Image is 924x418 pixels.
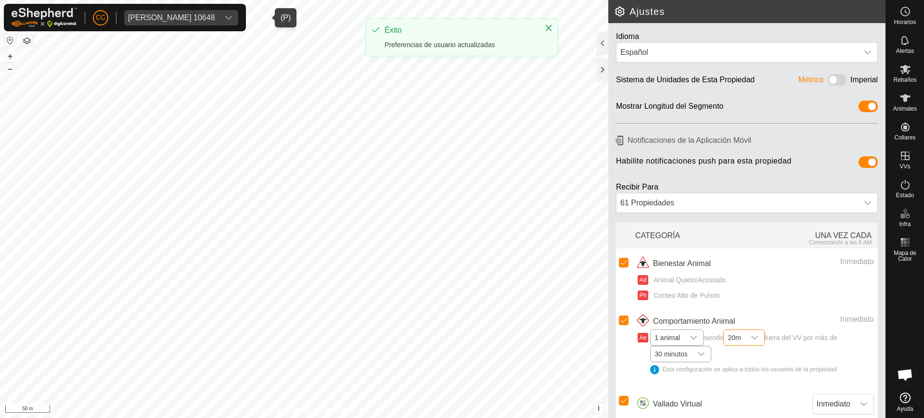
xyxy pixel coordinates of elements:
[4,63,16,75] button: –
[653,258,711,269] span: Bienestar Animal
[96,13,105,23] span: CC
[651,346,691,362] span: 30 minutos
[886,389,924,416] a: Ayuda
[850,74,878,89] div: Imperial
[774,314,874,325] div: Inmediato
[321,405,354,414] a: Contáctenos
[616,156,792,171] span: Habilite notificaciones push para esta propiedad
[858,43,877,62] div: dropdown trigger
[593,403,604,414] button: i
[635,314,651,329] img: icono de comportamiento animal
[650,291,720,301] span: Conteo Alto de Pulsos
[653,398,702,410] span: Vallado Virtual
[774,256,874,267] div: Inmediato
[684,330,703,345] div: dropdown trigger
[891,360,920,389] div: Chat abierto
[635,225,757,246] div: CATEGORÍA
[635,396,651,412] img: icono de vallados cirtuales
[854,394,873,414] div: dropdown trigger
[896,48,914,54] span: Alertas
[650,275,726,285] span: Animal Quieto/Acostado
[616,183,658,191] label: Recibir Para
[896,192,914,198] span: Estado
[798,74,823,89] div: Métrico
[616,43,858,62] span: Español
[757,225,878,246] div: UNA VEZ CADA
[745,330,764,345] div: dropdown trigger
[899,221,911,227] span: Infra
[893,106,917,112] span: Animales
[385,25,535,36] div: Éxito
[893,77,916,83] span: Rebaños
[638,291,648,300] button: Ph
[653,316,735,327] span: Comportamiento Animal
[219,10,238,25] div: dropdown trigger
[894,19,916,25] span: Horarios
[124,10,219,25] span: Jesus Manuel Martin Crespo 10648
[650,334,874,374] span: siendo fuera del VV por más de
[616,193,858,213] div: 61 Propiedades
[724,330,744,345] span: 20m
[612,132,882,149] h6: Notificaciones de la Aplicación Móvil
[635,256,651,271] img: icono de bienestar animal
[897,406,913,412] span: Ayuda
[542,21,555,35] button: Close
[4,51,16,62] button: +
[888,250,922,262] span: Mapa de Calor
[4,35,16,46] button: Restablecer Mapa
[638,333,648,342] button: Ae
[616,74,755,89] div: Sistema de Unidades de Esta Propiedad
[128,14,215,22] div: [PERSON_NAME] 10648
[12,8,77,27] img: Logo Gallagher
[651,330,684,345] span: 1 animal
[616,101,723,115] div: Mostrar Longitud del Segmento
[255,405,310,414] a: Política de Privacidad
[692,346,711,362] div: dropdown trigger
[899,164,910,169] span: VVs
[598,404,600,412] span: i
[614,6,885,17] h2: Ajustes
[757,239,872,246] div: Comenzando a las 6 AM
[385,40,535,50] div: Preferencias de usuario actualizadas
[21,35,33,47] button: Capas del Mapa
[616,31,878,42] div: Idioma
[650,365,874,374] div: Esta configuración se aplica a todos los usuarios de la propiedad
[638,275,648,285] button: Ad
[813,394,854,414] span: Inmediato
[894,135,915,140] span: Collares
[620,47,854,58] div: Español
